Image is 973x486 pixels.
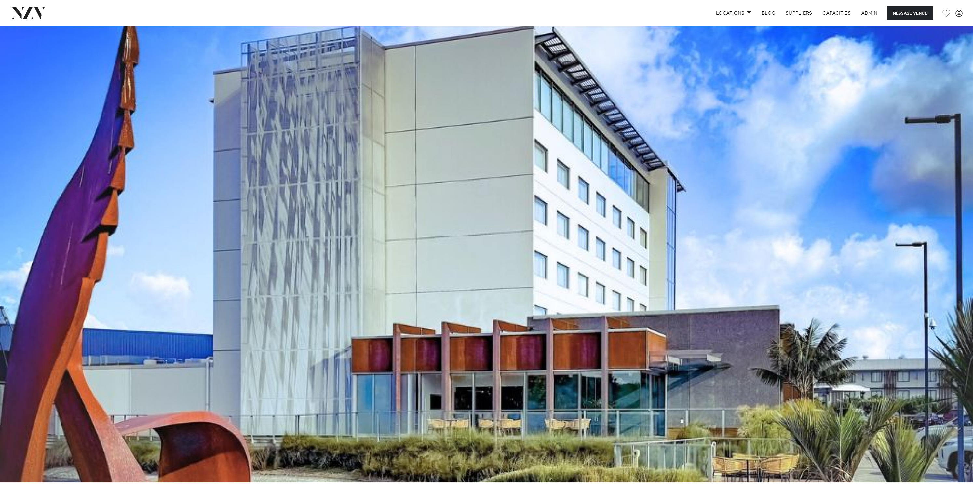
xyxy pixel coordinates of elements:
[780,6,817,20] a: SUPPLIERS
[756,6,780,20] a: BLOG
[887,6,933,20] button: Message Venue
[856,6,883,20] a: ADMIN
[817,6,856,20] a: Capacities
[711,6,756,20] a: Locations
[10,7,46,19] img: nzv-logo.png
